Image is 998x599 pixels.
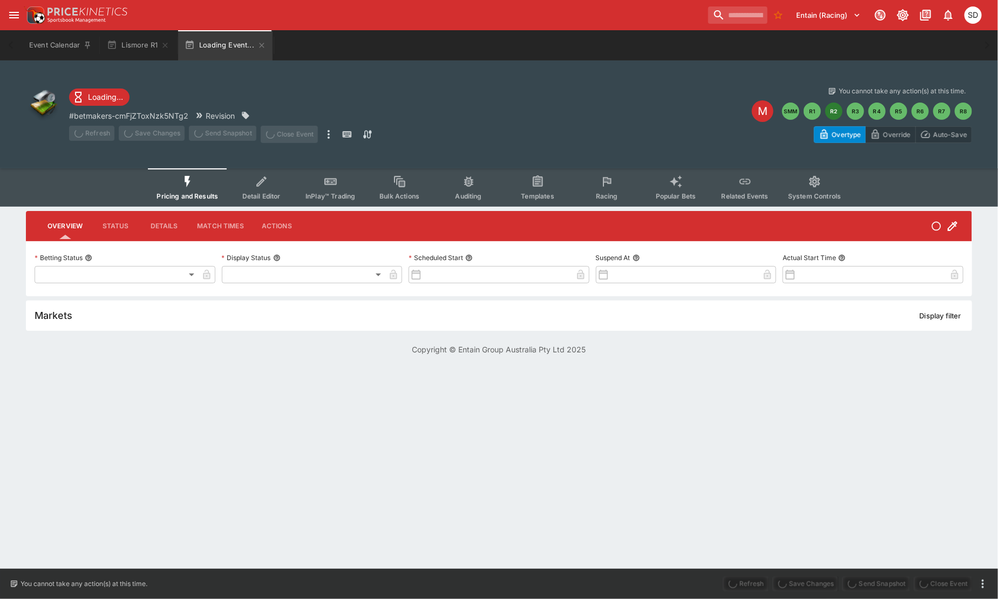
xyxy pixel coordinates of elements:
button: open drawer [4,5,24,25]
p: Revision [206,110,235,121]
button: more [322,126,335,143]
button: Stuart Dibb [961,3,985,27]
span: Pricing and Results [157,192,218,200]
span: InPlay™ Trading [305,192,355,200]
p: Override [883,129,911,140]
span: Detail Editor [242,192,281,200]
button: Overtype [814,126,866,143]
p: Auto-Save [933,129,967,140]
span: System Controls [788,192,841,200]
button: R3 [847,103,864,120]
span: Templates [521,192,554,200]
button: Actions [253,213,301,239]
span: Related Events [722,192,769,200]
button: R7 [933,103,951,120]
button: Suspend At [633,254,640,262]
span: Bulk Actions [379,192,419,200]
p: You cannot take any action(s) at this time. [839,86,966,96]
input: search [708,6,768,24]
button: Event Calendar [23,30,98,60]
button: Select Tenant [790,6,867,24]
h5: Markets [35,309,72,322]
p: Actual Start Time [783,253,836,262]
button: R6 [912,103,929,120]
button: Status [91,213,140,239]
img: other.png [26,86,60,121]
button: Match Times [188,213,253,239]
p: Scheduled Start [409,253,463,262]
button: R1 [804,103,821,120]
button: Toggle light/dark mode [893,5,913,25]
span: Auditing [456,192,482,200]
button: Details [140,213,188,239]
p: Betting Status [35,253,83,262]
img: Sportsbook Management [47,18,106,23]
button: more [976,577,989,590]
button: SMM [782,103,799,120]
button: Display Status [273,254,281,262]
button: No Bookmarks [770,6,787,24]
button: Override [865,126,915,143]
button: R5 [890,103,907,120]
nav: pagination navigation [782,103,972,120]
p: You cannot take any action(s) at this time. [21,579,147,589]
div: Event type filters [148,168,850,207]
div: Edit Meeting [752,100,773,122]
button: R8 [955,103,972,120]
div: Stuart Dibb [965,6,982,24]
p: Suspend At [596,253,630,262]
button: R2 [825,103,843,120]
p: Overtype [832,129,861,140]
button: Connected to PK [871,5,890,25]
button: Lismore R1 [100,30,176,60]
button: R4 [868,103,886,120]
button: Betting Status [85,254,92,262]
img: PriceKinetics Logo [24,4,45,26]
img: PriceKinetics [47,8,127,16]
p: Display Status [222,253,271,262]
button: Overview [39,213,91,239]
button: Auto-Save [915,126,972,143]
button: Loading Event... [178,30,273,60]
button: Scheduled Start [465,254,473,262]
span: Racing [596,192,618,200]
span: Popular Bets [656,192,696,200]
p: Loading... [88,91,123,103]
button: Documentation [916,5,935,25]
button: Display filter [913,307,968,324]
button: Notifications [939,5,958,25]
button: Actual Start Time [838,254,846,262]
p: Copy To Clipboard [69,110,188,121]
div: Start From [814,126,972,143]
